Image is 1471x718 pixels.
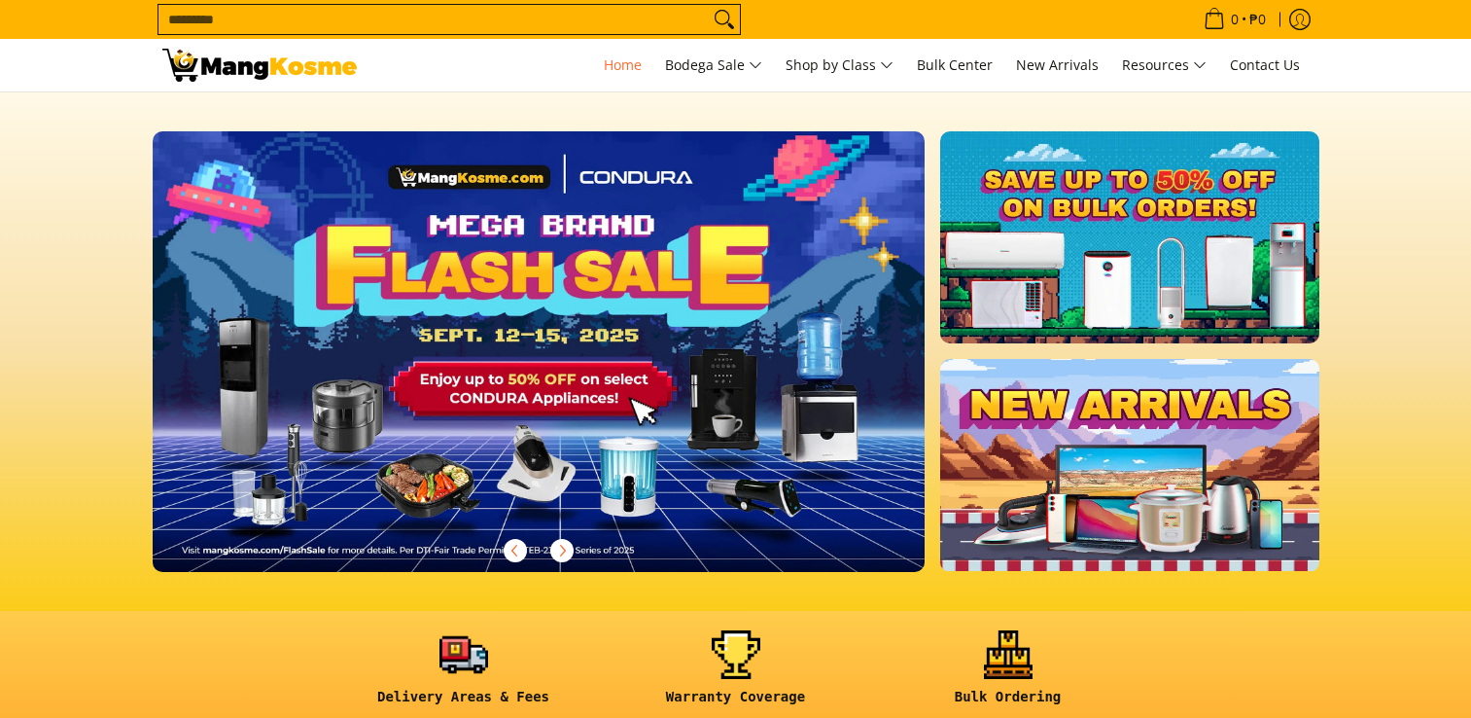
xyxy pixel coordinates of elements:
[1230,55,1300,74] span: Contact Us
[665,54,762,78] span: Bodega Sale
[541,529,583,572] button: Next
[153,131,926,572] img: Desktop homepage 29339654 2507 42fb b9ff a0650d39e9ed
[162,49,357,82] img: Mang Kosme: Your Home Appliances Warehouse Sale Partner!
[786,54,893,78] span: Shop by Class
[655,39,772,91] a: Bodega Sale
[1016,55,1099,74] span: New Arrivals
[1112,39,1216,91] a: Resources
[1220,39,1310,91] a: Contact Us
[1006,39,1108,91] a: New Arrivals
[1246,13,1269,26] span: ₱0
[907,39,1002,91] a: Bulk Center
[917,55,993,74] span: Bulk Center
[594,39,651,91] a: Home
[1122,54,1207,78] span: Resources
[494,529,537,572] button: Previous
[1198,9,1272,30] span: •
[709,5,740,34] button: Search
[604,55,642,74] span: Home
[1228,13,1242,26] span: 0
[776,39,903,91] a: Shop by Class
[376,39,1310,91] nav: Main Menu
